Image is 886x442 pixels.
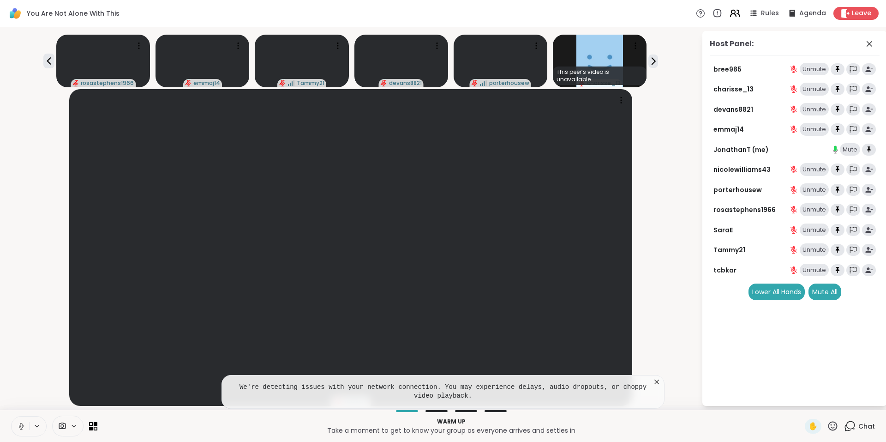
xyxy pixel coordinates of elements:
span: audio-muted [381,80,387,86]
div: Unmute [800,123,829,136]
a: porterhousew [713,185,762,194]
span: Tammy21 [297,79,324,87]
a: Tammy21 [713,245,745,254]
span: devans8821 [389,79,422,87]
a: devans8821 [713,105,753,114]
a: emmaj14 [713,125,744,134]
div: Host Panel: [710,38,754,49]
div: This peer’s video is unavailable [553,67,647,85]
div: Unmute [800,103,829,116]
span: Leave [852,9,871,18]
span: Agenda [799,9,826,18]
span: emmaj14 [193,79,220,87]
img: charisse_13 [576,35,623,87]
div: Unmute [800,264,829,277]
span: audio-muted [472,80,478,86]
span: Rules [761,9,779,18]
span: You Are Not Alone With This [27,9,120,18]
pre: We're detecting issues with your network connection. You may experience delays, audio dropouts, o... [233,383,653,401]
span: ✋ [808,421,818,432]
a: bree985 [713,65,742,74]
div: Unmute [800,183,829,196]
span: audio-muted [279,80,286,86]
div: Unmute [800,83,829,96]
div: Mute All [808,284,841,300]
div: Mute [840,143,860,156]
div: Unmute [800,224,829,236]
a: SaraE [713,225,733,235]
span: audio-muted [185,80,192,86]
a: JonathanT (me) [713,145,769,154]
div: Unmute [800,63,829,76]
img: ShareWell Logomark [7,6,23,21]
div: Unmute [800,163,829,176]
a: nicolewilliams43 [713,165,771,174]
span: porterhousew [489,79,529,87]
div: Unmute [800,203,829,216]
p: Warm up [103,418,799,426]
a: rosastephens1966 [713,205,776,214]
div: Unmute [800,243,829,256]
a: charisse_13 [713,85,754,94]
p: Take a moment to get to know your group as everyone arrives and settles in [103,426,799,435]
div: Lower All Hands [748,284,805,300]
a: tcbkar [713,266,736,275]
span: rosastephens1966 [81,79,134,87]
span: Chat [858,422,875,431]
span: audio-muted [72,80,79,86]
